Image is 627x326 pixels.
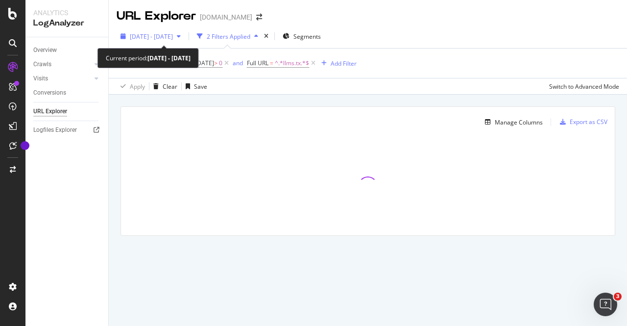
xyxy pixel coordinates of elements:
[293,32,321,41] span: Segments
[279,28,325,44] button: Segments
[186,59,214,67] span: On [DATE]
[331,59,357,68] div: Add Filter
[33,125,101,135] a: Logfiles Explorer
[194,82,207,91] div: Save
[256,14,262,21] div: arrow-right-arrow-left
[481,116,543,128] button: Manage Columns
[117,28,185,44] button: [DATE] - [DATE]
[149,78,177,94] button: Clear
[275,56,309,70] span: ^.*llms.tx.*$
[33,88,101,98] a: Conversions
[33,88,66,98] div: Conversions
[594,293,617,316] iframe: Intercom live chat
[193,28,262,44] button: 2 Filters Applied
[219,56,222,70] span: 0
[33,59,51,70] div: Crawls
[33,106,67,117] div: URL Explorer
[33,74,48,84] div: Visits
[214,59,217,67] span: >
[117,78,145,94] button: Apply
[33,8,100,18] div: Analytics
[317,57,357,69] button: Add Filter
[270,59,273,67] span: =
[233,59,243,67] div: and
[200,12,252,22] div: [DOMAIN_NAME]
[147,54,191,62] b: [DATE] - [DATE]
[106,52,191,64] div: Current period:
[262,31,270,41] div: times
[33,45,101,55] a: Overview
[33,59,92,70] a: Crawls
[233,58,243,68] button: and
[33,74,92,84] a: Visits
[33,18,100,29] div: LogAnalyzer
[33,125,77,135] div: Logfiles Explorer
[130,32,173,41] span: [DATE] - [DATE]
[33,45,57,55] div: Overview
[21,141,29,150] div: Tooltip anchor
[556,114,607,130] button: Export as CSV
[163,82,177,91] div: Clear
[614,293,622,301] span: 3
[207,32,250,41] div: 2 Filters Applied
[33,106,101,117] a: URL Explorer
[130,82,145,91] div: Apply
[549,82,619,91] div: Switch to Advanced Mode
[495,118,543,126] div: Manage Columns
[545,78,619,94] button: Switch to Advanced Mode
[247,59,268,67] span: Full URL
[570,118,607,126] div: Export as CSV
[117,8,196,25] div: URL Explorer
[182,78,207,94] button: Save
